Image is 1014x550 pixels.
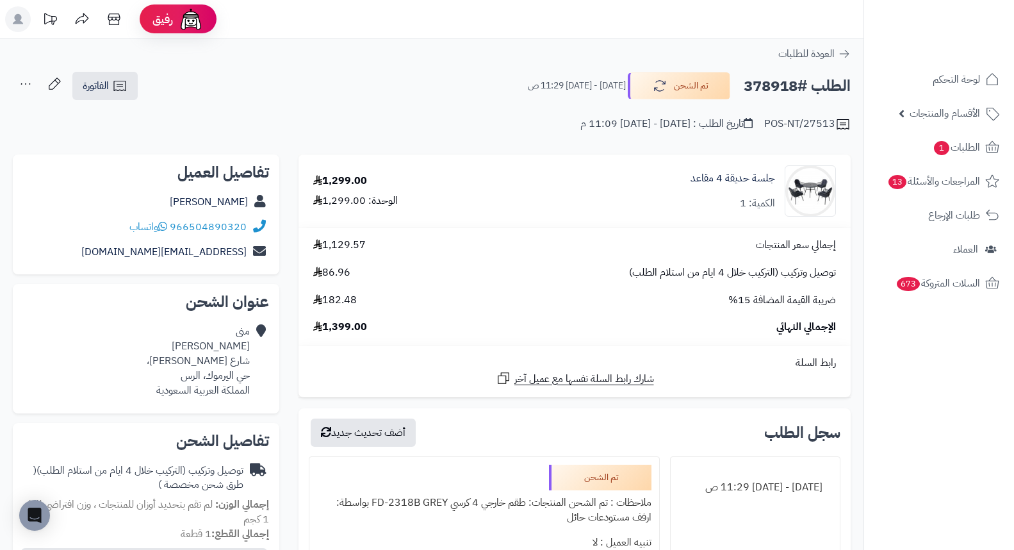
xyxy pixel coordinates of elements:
small: 1 قطعة [181,526,269,542]
span: شارك رابط السلة نفسها مع عميل آخر [514,372,654,387]
span: الأقسام والمنتجات [910,104,980,122]
span: ( طرق شحن مخصصة ) [33,463,243,493]
span: طلبات الإرجاع [928,206,980,224]
small: [DATE] - [DATE] 11:29 ص [528,79,626,92]
img: ai-face.png [178,6,204,32]
span: رفيق [152,12,173,27]
a: جلسة حديقة 4 مقاعد [691,171,775,186]
div: توصيل وتركيب (التركيب خلال 4 ايام من استلام الطلب) [23,463,243,493]
span: لوحة التحكم [933,71,980,88]
div: الكمية: 1 [740,196,775,211]
a: 966504890320 [170,219,247,235]
div: ملاحظات : تم الشحن المنتجات: طقم خارجي 4 كرسي FD-2318B GREY بواسطة: ارفف مستودعات حائل [317,490,651,530]
a: العملاء [872,234,1006,265]
button: أضف تحديث جديد [311,419,416,447]
span: 13 [888,175,906,189]
div: رابط السلة [304,356,846,371]
div: الوحدة: 1,299.00 [313,194,398,208]
span: ضريبة القيمة المضافة 15% [728,293,836,308]
a: شارك رابط السلة نفسها مع عميل آخر [496,371,654,387]
a: الطلبات1 [872,132,1006,163]
div: تم الشحن [549,465,651,490]
div: [DATE] - [DATE] 11:29 ص [678,475,832,500]
span: الطلبات [933,138,980,156]
img: logo-2.png [927,34,1002,61]
a: [EMAIL_ADDRESS][DOMAIN_NAME] [81,244,247,260]
a: تحديثات المنصة [34,6,66,35]
button: تم الشحن [628,72,730,99]
img: 1735829171-1713794082-220609010160-90x90.jpg [785,165,835,217]
span: 182.48 [313,293,357,308]
a: [PERSON_NAME] [170,194,248,210]
strong: إجمالي القطع: [211,526,269,542]
div: منى [PERSON_NAME] شارع [PERSON_NAME]، حي اليرموك، الرس المملكة العربية السعودية [147,324,250,397]
h3: سجل الطلب [764,425,840,440]
span: 1,129.57 [313,238,366,253]
span: إجمالي سعر المنتجات [756,238,836,253]
span: المراجعات والأسئلة [887,172,980,190]
strong: إجمالي الوزن: [215,497,269,512]
span: لم تقم بتحديد أوزان للمنتجات ، وزن افتراضي للكل 1 كجم [24,497,269,527]
a: المراجعات والأسئلة13 [872,166,1006,197]
a: واتساب [129,219,167,235]
span: العودة للطلبات [778,46,835,62]
span: 1,399.00 [313,320,367,335]
a: السلات المتروكة673 [872,268,1006,299]
a: طلبات الإرجاع [872,200,1006,231]
span: السلات المتروكة [895,274,980,292]
span: العملاء [953,240,978,258]
span: 1 [934,141,949,155]
a: العودة للطلبات [778,46,851,62]
span: توصيل وتركيب (التركيب خلال 4 ايام من استلام الطلب) [629,265,836,280]
span: الإجمالي النهائي [776,320,836,335]
a: لوحة التحكم [872,64,1006,95]
a: الفاتورة [72,72,138,100]
h2: الطلب #378918 [744,73,851,99]
h2: تفاصيل الشحن [23,433,269,449]
div: POS-NT/27513 [764,117,851,132]
span: 86.96 [313,265,350,280]
div: Open Intercom Messenger [19,500,50,531]
div: 1,299.00 [313,174,367,188]
h2: عنوان الشحن [23,294,269,310]
h2: تفاصيل العميل [23,165,269,180]
span: الفاتورة [83,78,109,94]
span: 673 [897,277,920,291]
div: تاريخ الطلب : [DATE] - [DATE] 11:09 م [580,117,753,131]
